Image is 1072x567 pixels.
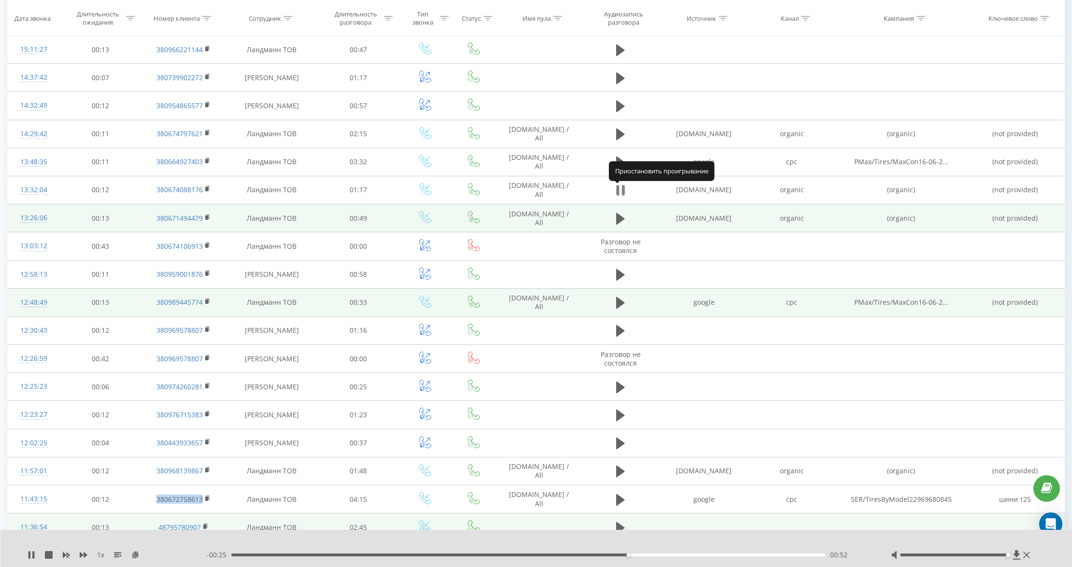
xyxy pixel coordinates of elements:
[249,14,281,22] div: Сотрудник
[60,36,141,64] td: 00:13
[226,260,317,288] td: [PERSON_NAME]
[836,485,966,513] td: SER/TiresByModel22969680845
[830,550,847,560] span: 00:52
[156,101,203,110] a: 380954865577
[156,45,203,54] a: 380966221144
[60,176,141,204] td: 00:12
[156,157,203,166] a: 380664927403
[317,260,399,288] td: 00:58
[156,129,203,138] a: 380674797621
[226,457,317,485] td: Ландманн ТОВ
[60,64,141,92] td: 00:07
[317,36,399,64] td: 00:47
[226,401,317,429] td: [PERSON_NAME]
[60,401,141,429] td: 00:12
[317,92,399,120] td: 00:57
[748,485,836,513] td: cpc
[17,265,50,284] div: 12:58:13
[17,462,50,481] div: 11:57:01
[988,14,1038,22] div: Ключевое слово
[158,523,201,532] a: 48795780907
[17,209,50,227] div: 13:26:06
[156,354,203,363] a: 380969578807
[522,14,551,22] div: Имя пула
[497,148,582,176] td: [DOMAIN_NAME] / All
[226,92,317,120] td: [PERSON_NAME]
[17,518,50,537] div: 11:36:54
[836,176,966,204] td: (organic)
[60,148,141,176] td: 00:11
[966,204,1064,232] td: (not provided)
[1006,553,1010,557] div: Accessibility label
[60,232,141,260] td: 00:43
[156,185,203,194] a: 380674088176
[156,410,203,419] a: 380976715383
[660,176,748,204] td: [DOMAIN_NAME]
[226,232,317,260] td: Ландманн ТОВ
[660,204,748,232] td: [DOMAIN_NAME]
[226,485,317,513] td: Ландманн ТОВ
[60,373,141,401] td: 00:06
[226,288,317,316] td: Ландманн ТОВ
[462,14,481,22] div: Статус
[601,350,641,368] span: Разговор не состоялся
[660,288,748,316] td: google
[154,14,200,22] div: Номер клиента
[17,181,50,199] div: 13:32:04
[317,288,399,316] td: 00:33
[408,10,437,27] div: Тип звонка
[156,298,203,307] a: 380989445774
[60,204,141,232] td: 00:13
[317,148,399,176] td: 03:32
[884,14,914,22] div: Кампания
[17,40,50,59] div: 15:11:27
[317,345,399,373] td: 00:00
[317,120,399,148] td: 02:15
[317,232,399,260] td: 00:00
[609,161,715,181] div: Приостановить проигрывание
[317,176,399,204] td: 01:17
[748,120,836,148] td: organic
[60,92,141,120] td: 00:12
[226,148,317,176] td: Ландманн ТОВ
[60,485,141,513] td: 00:12
[156,466,203,475] a: 380968139867
[17,490,50,509] div: 11:43:15
[748,148,836,176] td: cpc
[60,288,141,316] td: 00:13
[660,148,748,176] td: google
[60,260,141,288] td: 00:11
[497,457,582,485] td: [DOMAIN_NAME] / All
[660,457,748,485] td: [DOMAIN_NAME]
[156,438,203,447] a: 380443933657
[226,36,317,64] td: Ландманн ТОВ
[497,176,582,204] td: [DOMAIN_NAME] / All
[966,288,1064,316] td: (not provided)
[17,349,50,368] div: 12:26:59
[836,120,966,148] td: (organic)
[60,120,141,148] td: 00:11
[330,10,381,27] div: Длительность разговора
[156,382,203,391] a: 380974260281
[317,485,399,513] td: 04:15
[687,14,716,22] div: Источник
[317,457,399,485] td: 01:48
[156,73,203,82] a: 380739902272
[660,120,748,148] td: [DOMAIN_NAME]
[497,204,582,232] td: [DOMAIN_NAME] / All
[17,405,50,424] div: 12:23:27
[97,550,104,560] span: 1 x
[17,96,50,115] div: 14:32:49
[317,513,399,541] td: 02:45
[836,457,966,485] td: (organic)
[226,373,317,401] td: [PERSON_NAME]
[72,10,124,27] div: Длительность ожидания
[226,429,317,457] td: [PERSON_NAME]
[748,176,836,204] td: organic
[17,237,50,255] div: 13:03:12
[156,495,203,504] a: 380672758613
[781,14,799,22] div: Канал
[592,10,655,27] div: Аудиозапись разговора
[60,429,141,457] td: 00:04
[317,64,399,92] td: 01:17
